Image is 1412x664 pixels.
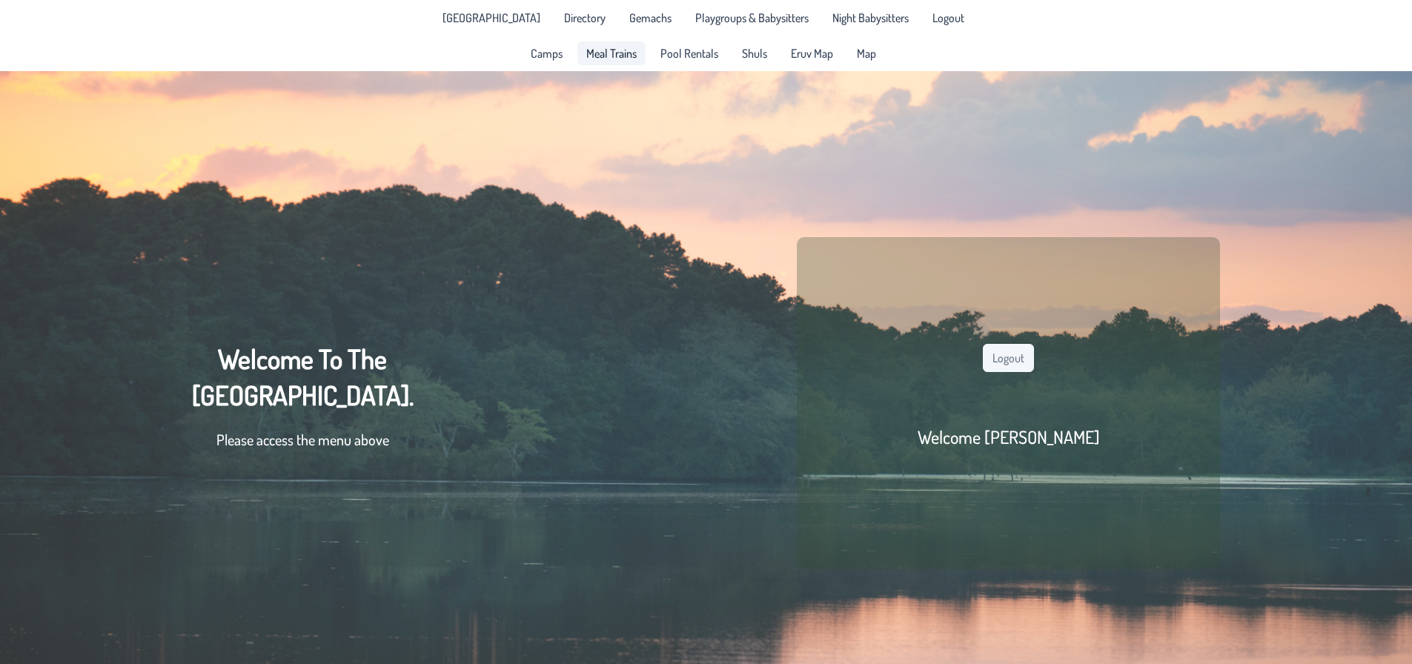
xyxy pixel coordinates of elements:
[932,12,964,24] span: Logout
[192,341,414,465] div: Welcome To The [GEOGRAPHIC_DATA].
[983,344,1034,372] button: Logout
[660,47,718,59] span: Pool Rentals
[531,47,563,59] span: Camps
[434,6,549,30] a: [GEOGRAPHIC_DATA]
[443,12,540,24] span: [GEOGRAPHIC_DATA]
[924,6,973,30] li: Logout
[823,6,918,30] a: Night Babysitters
[686,6,818,30] a: Playgroups & Babysitters
[791,47,833,59] span: Eruv Map
[629,12,672,24] span: Gemachs
[577,41,646,65] a: Meal Trains
[918,425,1100,448] h2: Welcome [PERSON_NAME]
[564,12,606,24] span: Directory
[832,12,909,24] span: Night Babysitters
[620,6,680,30] a: Gemachs
[434,6,549,30] li: Pine Lake Park
[848,41,885,65] a: Map
[652,41,727,65] a: Pool Rentals
[555,6,614,30] a: Directory
[857,47,876,59] span: Map
[742,47,767,59] span: Shuls
[695,12,809,24] span: Playgroups & Babysitters
[586,47,637,59] span: Meal Trains
[782,41,842,65] a: Eruv Map
[733,41,776,65] a: Shuls
[192,428,414,451] p: Please access the menu above
[522,41,571,65] a: Camps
